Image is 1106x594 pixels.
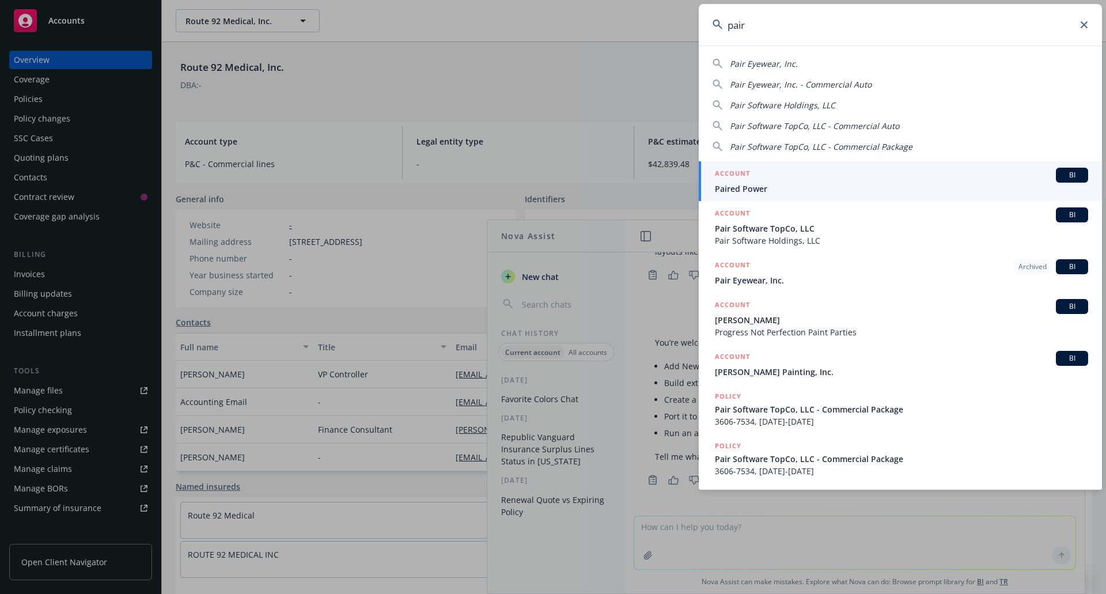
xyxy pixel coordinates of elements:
span: BI [1060,262,1084,272]
span: Archived [1018,262,1047,272]
a: ACCOUNTArchivedBIPair Eyewear, Inc. [699,253,1102,293]
span: 3606-7534, [DATE]-[DATE] [715,415,1088,427]
span: Paired Power [715,183,1088,195]
span: Pair Software Holdings, LLC [715,234,1088,247]
span: [PERSON_NAME] [715,314,1088,326]
span: Pair Software TopCo, LLC - Commercial Package [715,403,1088,415]
h5: ACCOUNT [715,207,750,221]
span: BI [1060,301,1084,312]
a: ACCOUNTBI[PERSON_NAME]Progress Not Perfection Paint Parties [699,293,1102,345]
span: Pair Software TopCo, LLC - Commercial Package [730,141,912,152]
a: POLICYPair Software TopCo, LLC - Commercial Package3606-7534, [DATE]-[DATE] [699,384,1102,434]
span: Pair Eyewear, Inc. [715,274,1088,286]
h5: POLICY [715,440,741,452]
a: ACCOUNTBIPair Software TopCo, LLCPair Software Holdings, LLC [699,201,1102,253]
input: Search... [699,4,1102,46]
span: BI [1060,353,1084,364]
span: Pair Software TopCo, LLC - Commercial Auto [730,120,899,131]
span: [PERSON_NAME] Painting, Inc. [715,366,1088,378]
span: Pair Software Holdings, LLC [730,100,835,111]
span: BI [1060,170,1084,180]
h5: ACCOUNT [715,299,750,313]
span: Pair Eyewear, Inc. [730,58,798,69]
h5: POLICY [715,391,741,402]
span: BI [1060,210,1084,220]
span: 3606-7534, [DATE]-[DATE] [715,465,1088,477]
h5: ACCOUNT [715,351,750,365]
span: Pair Software TopCo, LLC - Commercial Package [715,453,1088,465]
h5: ACCOUNT [715,168,750,181]
h5: ACCOUNT [715,259,750,273]
a: ACCOUNTBI[PERSON_NAME] Painting, Inc. [699,345,1102,384]
span: Pair Software TopCo, LLC [715,222,1088,234]
a: POLICYPair Software TopCo, LLC - Commercial Package3606-7534, [DATE]-[DATE] [699,434,1102,483]
span: Pair Eyewear, Inc. - Commercial Auto [730,79,872,90]
a: ACCOUNTBIPaired Power [699,161,1102,201]
span: Progress Not Perfection Paint Parties [715,326,1088,338]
